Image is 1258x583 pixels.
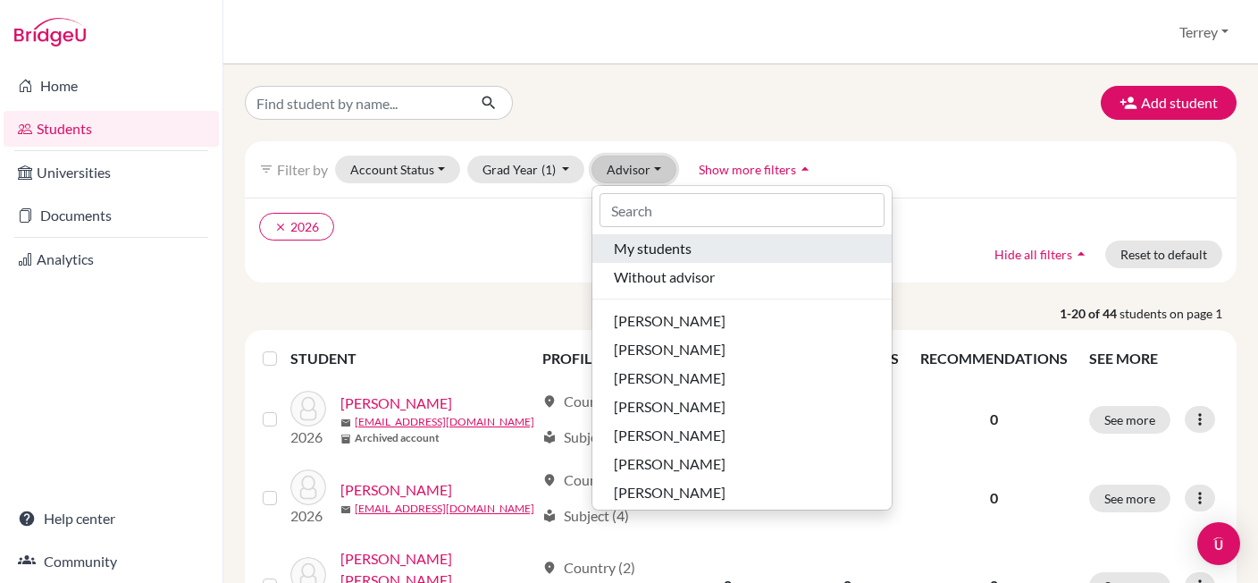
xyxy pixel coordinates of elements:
[614,425,725,446] span: [PERSON_NAME]
[592,421,892,450] button: [PERSON_NAME]
[684,156,829,183] button: Show more filtersarrow_drop_up
[4,241,219,277] a: Analytics
[542,561,557,575] span: location_on
[259,162,273,176] i: filter_list
[614,396,725,418] span: [PERSON_NAME]
[591,156,676,183] button: Advisor
[1089,485,1170,512] button: See more
[1197,522,1240,565] div: Open Intercom Messenger
[14,18,86,46] img: Bridge-U
[335,156,460,183] button: Account Status
[1105,241,1222,268] button: Reset to default
[1120,304,1237,323] span: students on page 1
[542,473,557,487] span: location_on
[592,478,892,507] button: [PERSON_NAME]
[1072,245,1090,263] i: arrow_drop_up
[4,68,219,104] a: Home
[600,193,885,227] input: Search
[592,263,892,291] button: Without advisor
[542,469,635,491] div: Country (3)
[542,505,629,527] div: Subject (4)
[920,409,1068,430] p: 0
[592,234,892,263] button: My students
[4,198,219,233] a: Documents
[979,241,1105,268] button: Hide all filtersarrow_drop_up
[277,161,328,178] span: Filter by
[4,155,219,190] a: Universities
[614,368,725,389] span: [PERSON_NAME]
[796,160,814,178] i: arrow_drop_up
[542,394,557,409] span: location_on
[542,509,557,523] span: local_library
[340,504,351,515] span: mail
[290,391,326,427] img: Arora, Iknoor
[592,393,892,421] button: [PERSON_NAME]
[614,482,725,503] span: [PERSON_NAME]
[290,337,533,380] th: STUDENT
[614,238,692,259] span: My students
[340,434,351,444] span: inventory_2
[614,266,715,288] span: Without advisor
[542,391,635,412] div: Country (1)
[1101,86,1237,120] button: Add student
[340,393,452,414] a: [PERSON_NAME]
[355,414,534,430] a: [EMAIL_ADDRESS][DOMAIN_NAME]
[355,501,534,517] a: [EMAIL_ADDRESS][DOMAIN_NAME]
[355,430,440,446] b: Archived account
[274,221,287,233] i: clear
[592,364,892,393] button: [PERSON_NAME]
[4,544,219,579] a: Community
[340,479,452,501] a: [PERSON_NAME]
[1060,304,1120,323] strong: 1-20 of 44
[614,339,725,360] span: [PERSON_NAME]
[542,427,629,448] div: Subject (3)
[542,430,557,444] span: local_library
[910,337,1078,380] th: RECOMMENDATIONS
[340,418,351,428] span: mail
[994,247,1072,262] span: Hide all filters
[290,505,326,527] p: 2026
[614,310,725,332] span: [PERSON_NAME]
[1078,337,1229,380] th: SEE MORE
[592,450,892,478] button: [PERSON_NAME]
[591,185,893,511] div: Advisor
[245,86,466,120] input: Find student by name...
[541,162,556,177] span: (1)
[699,162,796,177] span: Show more filters
[592,307,892,335] button: [PERSON_NAME]
[1171,15,1237,49] button: Terrey
[1089,406,1170,434] button: See more
[4,111,219,147] a: Students
[4,501,219,537] a: Help center
[290,469,326,505] img: Baird, Fiona
[290,427,326,448] p: 2026
[467,156,585,183] button: Grad Year(1)
[592,335,892,364] button: [PERSON_NAME]
[542,557,635,579] div: Country (2)
[532,337,669,380] th: PROFILE
[920,487,1068,509] p: 0
[614,453,725,475] span: [PERSON_NAME]
[259,213,334,241] button: clear2026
